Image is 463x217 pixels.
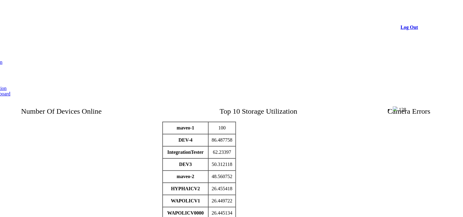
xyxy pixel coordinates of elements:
th: maveo-1 [163,122,208,134]
th: DEV3 [163,158,208,170]
img: bell25.png [393,106,398,111]
a: Log Out [401,25,418,30]
th: DEV-4 [163,134,208,146]
td: 100 [208,122,236,134]
td: 26.455418 [208,183,236,195]
h1: Top 10 Storage Utilization [162,107,354,115]
th: WAPOLICV1 [163,195,208,207]
td: 86.487758 [208,134,236,146]
td: 50.312118 [208,158,236,170]
h1: Camera Errors [356,107,462,115]
td: 62.23397 [208,146,236,158]
span: Welcome, System Administrator (Administrator) [303,107,381,111]
span: 128 [399,107,406,112]
th: IntegrationTester [163,146,208,158]
td: 26.449722 [208,195,236,207]
td: 48.560752 [208,170,236,183]
th: maveo-2 [163,170,208,183]
th: HYPHAICV2 [163,183,208,195]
